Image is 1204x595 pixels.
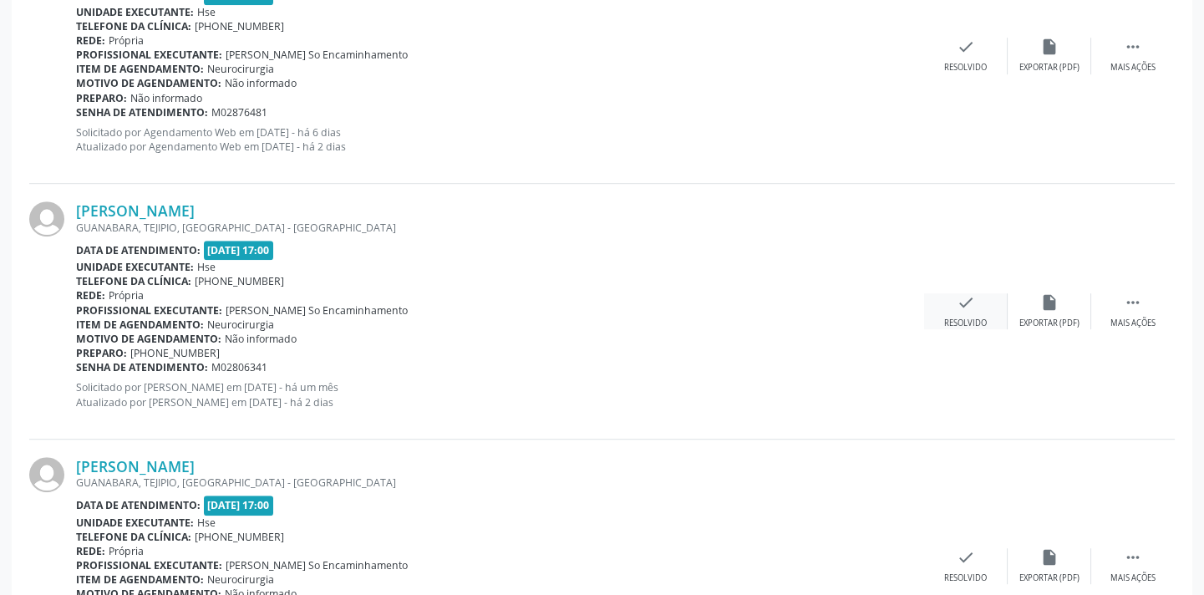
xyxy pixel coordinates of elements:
p: Solicitado por [PERSON_NAME] em [DATE] - há um mês Atualizado por [PERSON_NAME] em [DATE] - há 2 ... [76,380,924,409]
i:  [1124,38,1142,56]
i: insert_drive_file [1040,293,1059,312]
div: Mais ações [1110,572,1156,584]
b: Item de agendamento: [76,572,204,587]
span: Neurocirurgia [207,318,274,332]
b: Profissional executante: [76,303,222,318]
i:  [1124,293,1142,312]
span: Não informado [130,91,202,105]
span: [DATE] 17:00 [204,241,274,260]
i: insert_drive_file [1040,38,1059,56]
b: Unidade executante: [76,5,194,19]
span: Hse [197,516,216,530]
img: img [29,201,64,236]
div: Mais ações [1110,62,1156,74]
b: Motivo de agendamento: [76,332,221,346]
span: Não informado [225,332,297,346]
span: [PERSON_NAME] So Encaminhamento [226,558,408,572]
span: M02876481 [211,105,267,120]
span: Não informado [225,76,297,90]
span: Neurocirurgia [207,572,274,587]
span: Hse [197,260,216,274]
b: Item de agendamento: [76,318,204,332]
b: Telefone da clínica: [76,530,191,544]
div: Exportar (PDF) [1019,318,1080,329]
span: [PHONE_NUMBER] [195,274,284,288]
i: insert_drive_file [1040,548,1059,567]
a: [PERSON_NAME] [76,201,195,220]
b: Profissional executante: [76,48,222,62]
b: Senha de atendimento: [76,105,208,120]
span: [DATE] 17:00 [204,496,274,515]
div: Resolvido [944,62,987,74]
i: check [957,38,975,56]
span: Própria [109,288,144,303]
span: Própria [109,544,144,558]
b: Data de atendimento: [76,498,201,512]
b: Motivo de agendamento: [76,76,221,90]
div: Exportar (PDF) [1019,62,1080,74]
span: Neurocirurgia [207,62,274,76]
span: [PHONE_NUMBER] [195,530,284,544]
img: img [29,457,64,492]
span: M02806341 [211,360,267,374]
span: Própria [109,33,144,48]
div: GUANABARA, TEJIPIO, [GEOGRAPHIC_DATA] - [GEOGRAPHIC_DATA] [76,221,924,235]
b: Rede: [76,288,105,303]
i: check [957,548,975,567]
b: Senha de atendimento: [76,360,208,374]
div: Mais ações [1110,318,1156,329]
span: Hse [197,5,216,19]
b: Unidade executante: [76,260,194,274]
div: Resolvido [944,572,987,584]
i:  [1124,548,1142,567]
div: GUANABARA, TEJIPIO, [GEOGRAPHIC_DATA] - [GEOGRAPHIC_DATA] [76,475,924,490]
i: check [957,293,975,312]
span: [PERSON_NAME] So Encaminhamento [226,303,408,318]
b: Preparo: [76,346,127,360]
b: Rede: [76,544,105,558]
b: Item de agendamento: [76,62,204,76]
div: Exportar (PDF) [1019,572,1080,584]
div: Resolvido [944,318,987,329]
b: Rede: [76,33,105,48]
b: Preparo: [76,91,127,105]
b: Telefone da clínica: [76,19,191,33]
b: Profissional executante: [76,558,222,572]
b: Data de atendimento: [76,243,201,257]
span: [PHONE_NUMBER] [130,346,220,360]
span: [PERSON_NAME] So Encaminhamento [226,48,408,62]
b: Telefone da clínica: [76,274,191,288]
b: Unidade executante: [76,516,194,530]
a: [PERSON_NAME] [76,457,195,475]
p: Solicitado por Agendamento Web em [DATE] - há 6 dias Atualizado por Agendamento Web em [DATE] - h... [76,125,924,154]
span: [PHONE_NUMBER] [195,19,284,33]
